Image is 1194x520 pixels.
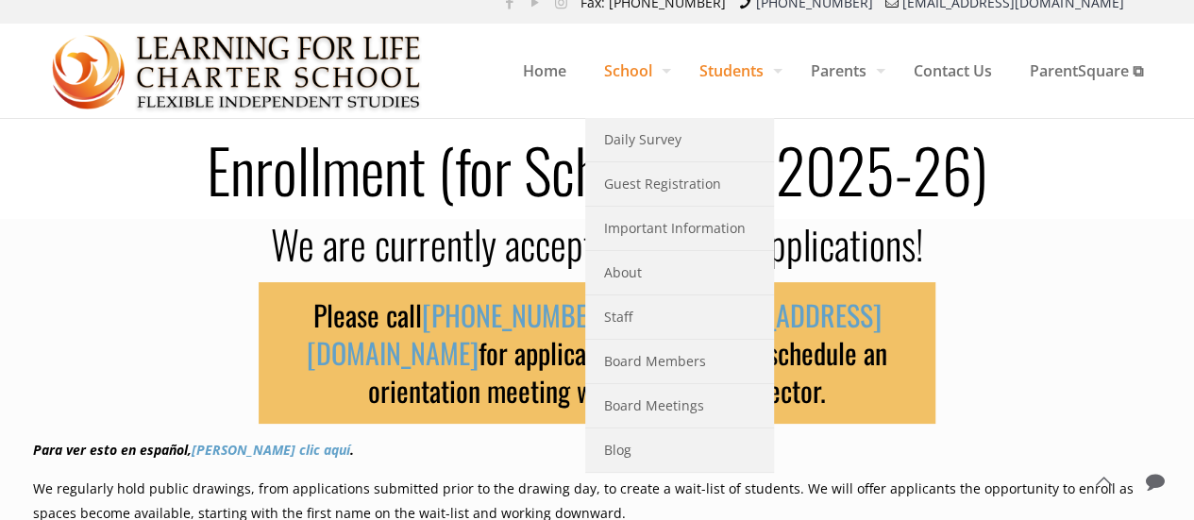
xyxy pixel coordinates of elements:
span: Blog [604,438,631,462]
a: Parents [792,24,895,118]
a: Daily Survey [585,118,774,162]
h3: Please call or email for application forms and to schedule an orientation meeting with our school... [259,282,936,424]
a: Staff [585,295,774,340]
h1: Enrollment (for School Year 2025-26) [22,139,1173,199]
a: Board Members [585,340,774,384]
h2: We are currently accepting student applications! [33,219,1162,268]
a: Board Meetings [585,384,774,428]
span: Board Members [604,349,706,374]
a: Guest Registration [585,162,774,207]
a: Important Information [585,207,774,251]
span: School [585,42,681,99]
span: About [604,260,642,285]
span: Guest Registration [604,172,721,196]
span: Students [681,42,792,99]
span: Parents [792,42,895,99]
span: Home [504,42,585,99]
span: Daily Survey [604,127,681,152]
a: School [585,24,681,118]
em: Para ver esto en español, . [33,441,354,459]
a: Contact Us [895,24,1011,118]
a: Back to top icon [1084,461,1123,501]
a: Blog [585,428,774,473]
a: [PHONE_NUMBER] [422,294,611,336]
span: ParentSquare ⧉ [1011,42,1162,99]
a: Home [504,24,585,118]
span: Staff [604,305,632,329]
a: [PERSON_NAME] clic aquí [192,441,350,459]
span: Contact Us [895,42,1011,99]
span: Board Meetings [604,394,704,418]
a: Students [681,24,792,118]
img: Enrollment (for School Year 2025-26) [52,25,423,119]
span: Important Information [604,216,746,241]
a: ParentSquare ⧉ [1011,24,1162,118]
a: About [585,251,774,295]
a: [EMAIL_ADDRESS][DOMAIN_NAME] [307,294,882,374]
a: Learning for Life Charter School [52,24,423,118]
